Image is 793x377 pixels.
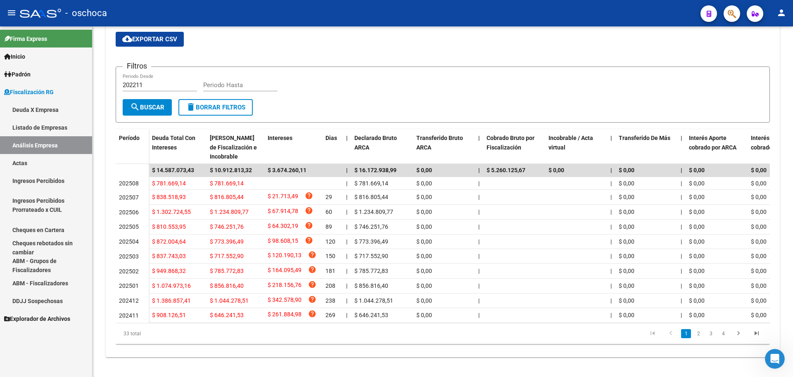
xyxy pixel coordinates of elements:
[751,194,767,200] span: $ 0,00
[122,36,177,43] span: Exportar CSV
[152,238,186,245] span: $ 872.004,64
[619,209,634,215] span: $ 0,00
[207,129,264,166] datatable-header-cell: Deuda Bruta Neto de Fiscalización e Incobrable
[346,223,347,230] span: |
[325,135,337,141] span: Dias
[354,297,393,304] span: $ 1.044.278,51
[681,135,682,141] span: |
[210,209,249,215] span: $ 1.234.809,77
[751,238,767,245] span: $ 0,00
[210,194,244,200] span: $ 816.805,44
[619,167,634,173] span: $ 0,00
[152,253,186,259] span: $ 837.743,03
[325,209,332,215] span: 60
[268,135,292,141] span: Intereses
[4,52,25,61] span: Inicio
[119,135,140,141] span: Período
[478,209,480,215] span: |
[483,129,545,166] datatable-header-cell: Cobrado Bruto por Fiscalización
[354,180,388,187] span: $ 781.669,14
[152,167,194,173] span: $ 14.587.073,43
[619,297,634,304] span: $ 0,00
[346,238,347,245] span: |
[717,327,729,341] li: page 4
[119,253,139,260] span: 202503
[416,282,432,289] span: $ 0,00
[751,268,767,274] span: $ 0,00
[478,194,480,200] span: |
[619,194,634,200] span: $ 0,00
[152,209,191,215] span: $ 1.302.724,55
[346,194,347,200] span: |
[689,297,705,304] span: $ 0,00
[308,266,316,274] i: help
[322,129,343,166] datatable-header-cell: Dias
[65,4,107,22] span: - oschoca
[548,135,593,151] span: Incobrable / Acta virtual
[305,236,313,244] i: help
[119,209,139,216] span: 202506
[346,253,347,259] span: |
[487,167,525,173] span: $ 5.260.125,67
[210,238,244,245] span: $ 773.396,49
[343,129,351,166] datatable-header-cell: |
[152,312,186,318] span: $ 908.126,51
[130,104,164,111] span: Buscar
[765,349,785,369] iframe: Intercom live chat
[416,223,432,230] span: $ 0,00
[619,312,634,318] span: $ 0,00
[116,32,184,47] button: Exportar CSV
[152,135,195,151] span: Deuda Total Con Intereses
[689,180,705,187] span: $ 0,00
[119,282,139,289] span: 202501
[548,167,564,173] span: $ 0,00
[354,312,388,318] span: $ 646.241,53
[681,209,682,215] span: |
[268,295,302,306] span: $ 342.578,90
[116,323,245,344] div: 33 total
[681,253,682,259] span: |
[210,253,244,259] span: $ 717.552,90
[751,297,767,304] span: $ 0,00
[354,282,388,289] span: $ 856.816,40
[478,167,480,173] span: |
[119,268,139,275] span: 202502
[308,280,316,289] i: help
[210,223,244,230] span: $ 746.251,76
[686,129,748,166] datatable-header-cell: Interés Aporte cobrado por ARCA
[610,135,612,141] span: |
[149,129,207,166] datatable-header-cell: Deuda Total Con Intereses
[210,297,249,304] span: $ 1.044.278,51
[210,180,244,187] span: $ 781.669,14
[681,312,682,318] span: |
[645,329,660,338] a: go to first page
[4,314,70,323] span: Explorador de Archivos
[268,236,298,247] span: $ 98.608,15
[325,282,335,289] span: 208
[619,238,634,245] span: $ 0,00
[689,167,705,173] span: $ 0,00
[268,167,306,173] span: $ 3.674.260,11
[346,135,348,141] span: |
[681,297,682,304] span: |
[681,268,682,274] span: |
[346,297,347,304] span: |
[663,329,679,338] a: go to previous page
[705,327,717,341] li: page 3
[610,297,612,304] span: |
[751,282,767,289] span: $ 0,00
[305,192,313,200] i: help
[268,206,298,218] span: $ 67.914,78
[4,88,54,97] span: Fiscalización RG
[478,135,480,141] span: |
[119,180,139,187] span: 202508
[130,102,140,112] mat-icon: search
[478,312,480,318] span: |
[152,223,186,230] span: $ 810.553,95
[152,194,186,200] span: $ 838.518,93
[325,223,332,230] span: 89
[689,223,705,230] span: $ 0,00
[751,167,767,173] span: $ 0,00
[210,167,252,173] span: $ 10.912.813,32
[619,180,634,187] span: $ 0,00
